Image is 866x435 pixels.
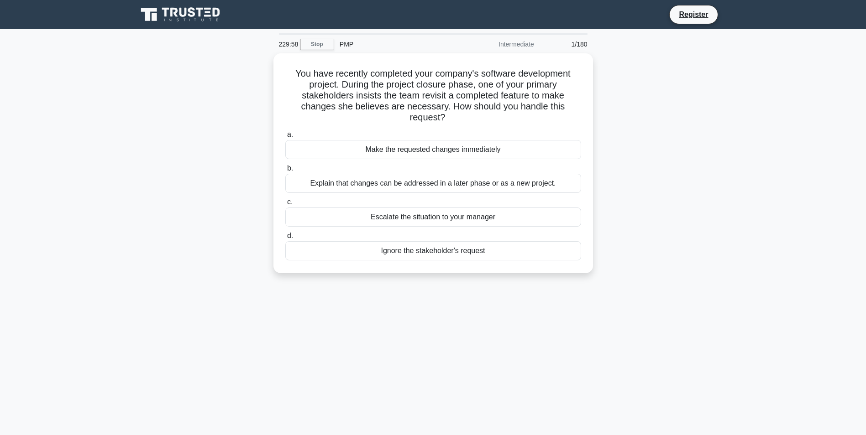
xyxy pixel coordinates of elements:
span: a. [287,130,293,138]
h5: You have recently completed your company's software development project. During the project closu... [284,68,582,124]
div: 1/180 [540,35,593,53]
div: PMP [334,35,460,53]
div: 229:58 [273,35,300,53]
div: Intermediate [460,35,540,53]
div: Explain that changes can be addressed in a later phase or as a new project. [285,174,581,193]
div: Ignore the stakeholder's request [285,241,581,260]
span: d. [287,232,293,239]
span: c. [287,198,293,206]
a: Stop [300,39,334,50]
a: Register [673,9,714,20]
div: Escalate the situation to your manager [285,207,581,227]
div: Make the requested changes immediately [285,140,581,159]
span: b. [287,164,293,172]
